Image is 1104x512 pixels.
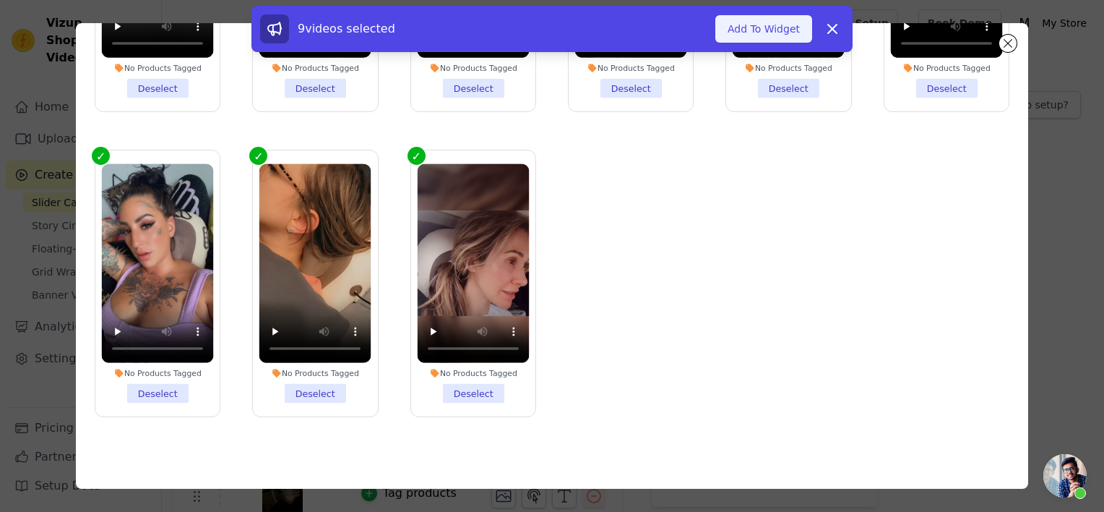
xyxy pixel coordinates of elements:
div: No Products Tagged [102,63,214,73]
div: No Products Tagged [259,63,371,73]
div: No Products Tagged [575,63,687,73]
div: No Products Tagged [259,368,371,378]
button: Add To Widget [715,15,812,43]
div: No Products Tagged [417,368,529,378]
a: Open chat [1043,454,1087,498]
div: No Products Tagged [417,63,529,73]
div: No Products Tagged [890,63,1002,73]
div: No Products Tagged [102,368,214,378]
span: 9 videos selected [298,22,395,35]
div: No Products Tagged [733,63,845,73]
